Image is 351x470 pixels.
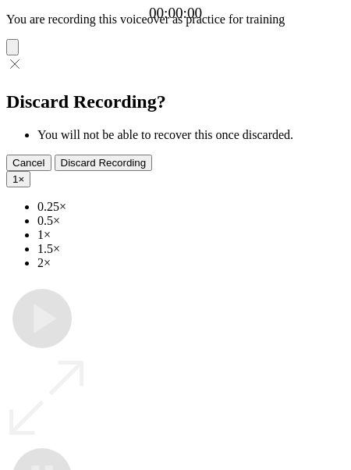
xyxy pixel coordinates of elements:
span: 1 [12,173,18,185]
li: 1.5× [37,242,345,256]
li: 0.25× [37,200,345,214]
p: You are recording this voiceover as practice for training [6,12,345,27]
li: 0.5× [37,214,345,228]
li: 1× [37,228,345,242]
li: You will not be able to recover this once discarded. [37,128,345,142]
button: 1× [6,171,30,187]
a: 00:00:00 [149,5,202,22]
button: Cancel [6,155,51,171]
li: 2× [37,256,345,270]
button: Discard Recording [55,155,153,171]
h2: Discard Recording? [6,91,345,112]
